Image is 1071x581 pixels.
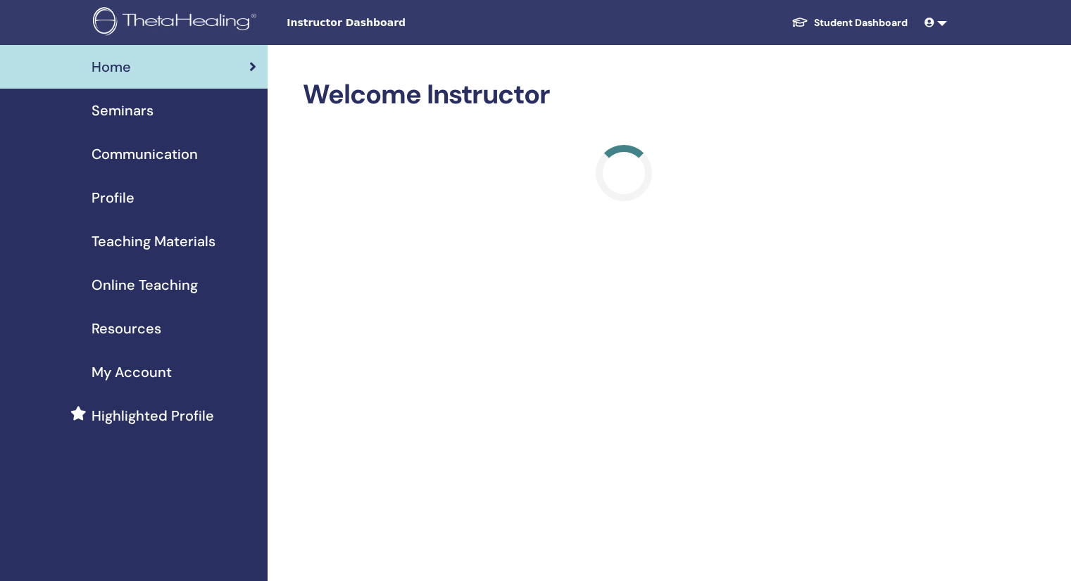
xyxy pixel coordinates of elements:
span: My Account [92,362,172,383]
span: Instructor Dashboard [287,15,498,30]
a: Student Dashboard [780,10,919,36]
span: Seminars [92,100,154,121]
span: Highlighted Profile [92,405,214,426]
span: Home [92,56,131,77]
h2: Welcome Instructor [303,79,944,111]
span: Resources [92,318,161,339]
span: Communication [92,143,198,165]
img: logo.png [93,7,261,39]
span: Teaching Materials [92,231,215,252]
span: Online Teaching [92,274,198,295]
span: Profile [92,187,134,208]
img: graduation-cap-white.svg [791,16,808,28]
